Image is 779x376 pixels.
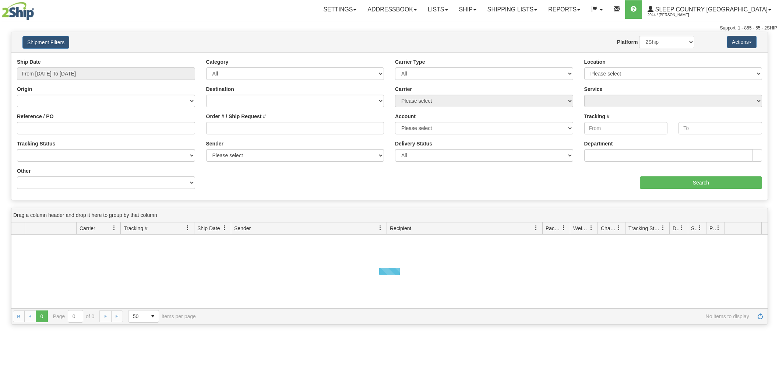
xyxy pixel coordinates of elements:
[206,313,749,319] span: No items to display
[584,113,610,120] label: Tracking #
[395,113,416,120] label: Account
[454,0,482,19] a: Ship
[128,310,196,323] span: items per page
[422,0,453,19] a: Lists
[147,310,159,322] span: select
[640,176,762,189] input: Search
[585,222,598,234] a: Weight filter column settings
[128,310,159,323] span: Page sizes drop down
[613,222,625,234] a: Charge filter column settings
[395,140,432,147] label: Delivery Status
[395,85,412,93] label: Carrier
[80,225,95,232] span: Carrier
[762,150,778,225] iframe: chat widget
[482,0,543,19] a: Shipping lists
[22,36,69,49] button: Shipment Filters
[206,85,234,93] label: Destination
[557,222,570,234] a: Packages filter column settings
[17,140,55,147] label: Tracking Status
[17,58,41,66] label: Ship Date
[17,113,54,120] label: Reference / PO
[694,222,706,234] a: Shipment Issues filter column settings
[108,222,120,234] a: Carrier filter column settings
[628,225,660,232] span: Tracking Status
[362,0,422,19] a: Addressbook
[53,310,95,323] span: Page of 0
[712,222,725,234] a: Pickup Status filter column settings
[709,225,716,232] span: Pickup Status
[124,225,148,232] span: Tracking #
[642,0,777,19] a: Sleep Country [GEOGRAPHIC_DATA] 2044 / [PERSON_NAME]
[206,58,229,66] label: Category
[218,222,231,234] a: Ship Date filter column settings
[584,140,613,147] label: Department
[11,208,768,222] div: grid grouping header
[390,225,411,232] span: Recipient
[17,167,31,175] label: Other
[197,225,220,232] span: Ship Date
[2,25,777,31] div: Support: 1 - 855 - 55 - 2SHIP
[234,225,251,232] span: Sender
[727,36,757,48] button: Actions
[691,225,697,232] span: Shipment Issues
[584,85,603,93] label: Service
[675,222,688,234] a: Delivery Status filter column settings
[573,225,589,232] span: Weight
[678,122,762,134] input: To
[36,310,47,322] span: Page 0
[530,222,542,234] a: Recipient filter column settings
[584,58,606,66] label: Location
[206,113,266,120] label: Order # / Ship Request #
[374,222,387,234] a: Sender filter column settings
[617,38,638,46] label: Platform
[133,313,142,320] span: 50
[648,11,703,19] span: 2044 / [PERSON_NAME]
[754,310,766,322] a: Refresh
[657,222,669,234] a: Tracking Status filter column settings
[653,6,768,13] span: Sleep Country [GEOGRAPHIC_DATA]
[584,122,668,134] input: From
[601,225,616,232] span: Charge
[17,85,32,93] label: Origin
[2,2,34,20] img: logo2044.jpg
[543,0,586,19] a: Reports
[318,0,362,19] a: Settings
[673,225,679,232] span: Delivery Status
[206,140,223,147] label: Sender
[395,58,425,66] label: Carrier Type
[181,222,194,234] a: Tracking # filter column settings
[546,225,561,232] span: Packages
